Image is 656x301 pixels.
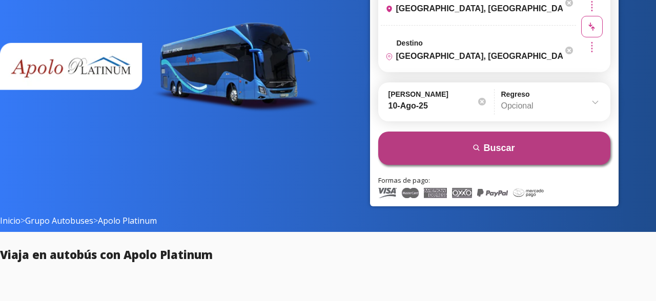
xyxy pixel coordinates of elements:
img: American Express [424,188,447,198]
img: PayPal [477,188,508,198]
span: Apolo Platinum [98,215,157,226]
label: Destino [397,39,423,47]
label: [PERSON_NAME] [388,90,487,98]
img: Visa [378,188,397,198]
input: Elegir Fecha [388,93,487,119]
img: Mercado Pago [513,188,544,198]
input: Opcional [501,93,600,119]
a: Grupo Autobuses [25,215,93,226]
p: Formas de pago: [378,176,610,186]
input: Buscar Destino [381,44,563,69]
label: Regreso [501,90,600,98]
button: Buscar [378,132,610,165]
img: Oxxo [452,188,471,198]
img: Master Card [402,188,419,198]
